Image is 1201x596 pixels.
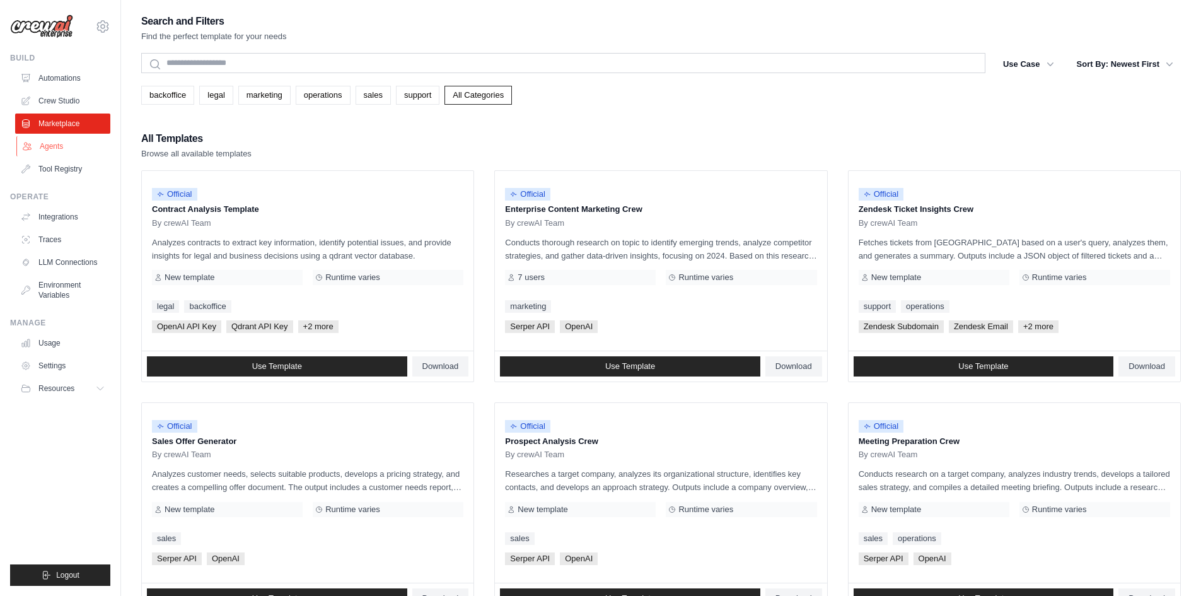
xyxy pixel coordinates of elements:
span: By crewAI Team [859,450,918,460]
span: +2 more [1018,320,1059,333]
span: Runtime varies [1032,505,1087,515]
a: operations [901,300,949,313]
a: All Categories [444,86,512,105]
span: By crewAI Team [152,450,211,460]
a: backoffice [184,300,231,313]
p: Find the perfect template for your needs [141,30,287,43]
p: Meeting Preparation Crew [859,435,1170,448]
button: Sort By: Newest First [1069,53,1181,76]
span: Download [775,361,812,371]
a: Traces [15,230,110,250]
span: New template [165,272,214,283]
span: By crewAI Team [152,218,211,228]
span: Official [859,188,904,201]
h2: Search and Filters [141,13,287,30]
a: Settings [15,356,110,376]
a: Agents [16,136,112,156]
a: Usage [15,333,110,353]
p: Prospect Analysis Crew [505,435,816,448]
a: Tool Registry [15,159,110,179]
a: sales [356,86,391,105]
a: Marketplace [15,114,110,134]
p: Conducts research on a target company, analyzes industry trends, develops a tailored sales strate... [859,467,1170,494]
span: Serper API [505,552,555,565]
span: Download [1128,361,1165,371]
a: legal [152,300,179,313]
span: Use Template [958,361,1008,371]
p: Analyzes contracts to extract key information, identify potential issues, and provide insights fo... [152,236,463,262]
a: Download [1118,356,1175,377]
span: Runtime varies [678,505,733,515]
span: Qdrant API Key [226,320,293,333]
a: operations [296,86,351,105]
button: Use Case [995,53,1062,76]
a: backoffice [141,86,194,105]
p: Conducts thorough research on topic to identify emerging trends, analyze competitor strategies, a... [505,236,816,262]
div: Manage [10,318,110,328]
span: +2 more [298,320,339,333]
span: Official [505,188,550,201]
span: New template [871,505,921,515]
a: Use Template [854,356,1114,377]
span: Resources [38,383,74,394]
span: Runtime varies [325,272,380,283]
span: 7 users [518,272,545,283]
a: support [859,300,896,313]
div: Build [10,53,110,63]
a: Automations [15,68,110,88]
span: Runtime varies [678,272,733,283]
a: Environment Variables [15,275,110,305]
span: Official [859,420,904,433]
div: Operate [10,192,110,202]
a: marketing [505,300,551,313]
a: marketing [238,86,291,105]
span: OpenAI [560,552,598,565]
span: Serper API [152,552,202,565]
span: Official [505,420,550,433]
p: Fetches tickets from [GEOGRAPHIC_DATA] based on a user's query, analyzes them, and generates a su... [859,236,1170,262]
span: Use Template [252,361,302,371]
p: Sales Offer Generator [152,435,463,448]
p: Zendesk Ticket Insights Crew [859,203,1170,216]
span: Serper API [859,552,908,565]
button: Logout [10,564,110,586]
span: OpenAI [560,320,598,333]
span: Logout [56,570,79,580]
span: By crewAI Team [505,450,564,460]
a: Download [412,356,469,377]
span: New template [871,272,921,283]
span: Official [152,420,197,433]
span: Zendesk Email [949,320,1013,333]
a: sales [859,532,888,545]
a: Use Template [147,356,407,377]
p: Browse all available templates [141,148,252,160]
span: Official [152,188,197,201]
span: Use Template [605,361,655,371]
span: Download [422,361,459,371]
span: OpenAI [207,552,245,565]
span: Zendesk Subdomain [859,320,944,333]
a: Use Template [500,356,760,377]
span: New template [518,505,567,515]
span: By crewAI Team [859,218,918,228]
span: New template [165,505,214,515]
p: Researches a target company, analyzes its organizational structure, identifies key contacts, and ... [505,467,816,494]
span: OpenAI [914,552,951,565]
span: OpenAI API Key [152,320,221,333]
p: Contract Analysis Template [152,203,463,216]
button: Resources [15,378,110,399]
a: operations [893,532,941,545]
a: sales [505,532,534,545]
a: support [396,86,439,105]
p: Enterprise Content Marketing Crew [505,203,816,216]
a: Crew Studio [15,91,110,111]
span: Serper API [505,320,555,333]
h2: All Templates [141,130,252,148]
a: Integrations [15,207,110,227]
span: Runtime varies [325,505,380,515]
p: Analyzes customer needs, selects suitable products, develops a pricing strategy, and creates a co... [152,467,463,494]
span: By crewAI Team [505,218,564,228]
a: LLM Connections [15,252,110,272]
a: sales [152,532,181,545]
a: legal [199,86,233,105]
